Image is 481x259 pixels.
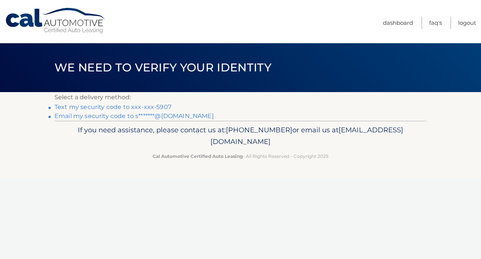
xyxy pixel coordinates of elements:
a: Logout [458,17,476,29]
a: Dashboard [383,17,413,29]
span: We need to verify your identity [54,61,271,74]
p: - All Rights Reserved - Copyright 2025 [59,152,422,160]
a: FAQ's [429,17,442,29]
p: If you need assistance, please contact us at: or email us at [59,124,422,148]
p: Select a delivery method: [54,92,427,103]
a: Cal Automotive [5,8,106,34]
span: [PHONE_NUMBER] [226,126,292,134]
a: Text my security code to xxx-xxx-5907 [54,103,171,111]
a: Email my security code to s*******@[DOMAIN_NAME] [54,112,214,120]
strong: Cal Automotive Certified Auto Leasing [153,153,243,159]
